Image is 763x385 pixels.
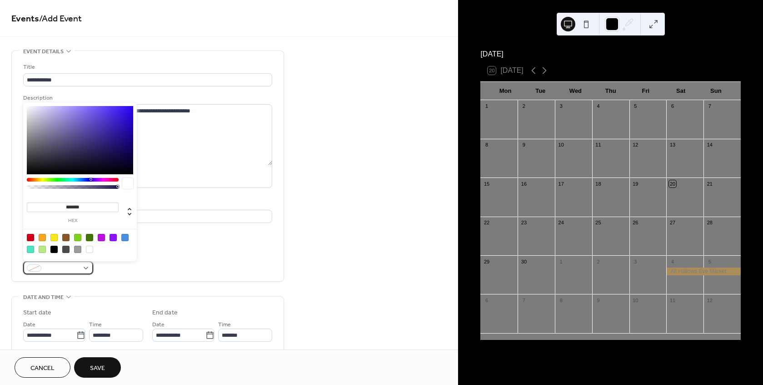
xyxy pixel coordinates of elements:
div: 18 [595,180,602,187]
div: 25 [595,219,602,226]
div: 22 [483,219,490,226]
div: 21 [706,180,713,187]
div: #B8E986 [39,246,46,253]
div: 14 [706,142,713,148]
div: 8 [483,142,490,148]
div: 2 [520,103,527,110]
div: Fri [628,82,663,100]
div: 6 [483,297,490,304]
div: 13 [669,142,676,148]
div: 2 [595,258,602,265]
div: #8B572A [62,234,70,241]
div: 7 [520,297,527,304]
span: Date [23,320,35,329]
div: #F8E71C [50,234,58,241]
div: 8 [558,297,564,304]
div: 9 [520,142,527,148]
div: 28 [706,219,713,226]
span: Date [152,320,165,329]
div: 1 [558,258,564,265]
span: Cancel [30,364,55,373]
div: #4A4A4A [62,246,70,253]
span: Date and time [23,293,64,302]
div: #FFFFFF [86,246,93,253]
div: #7ED321 [74,234,81,241]
div: All Hallows Eve Market [666,268,741,275]
div: Start date [23,308,51,318]
div: 1 [483,103,490,110]
div: 16 [520,180,527,187]
span: Event details [23,47,64,56]
div: Description [23,93,270,103]
div: #F5A623 [39,234,46,241]
div: 30 [520,258,527,265]
button: Cancel [15,357,70,378]
div: 27 [669,219,676,226]
div: #417505 [86,234,93,241]
div: 29 [483,258,490,265]
div: 12 [706,297,713,304]
div: Thu [593,82,628,100]
div: 5 [632,103,639,110]
div: End date [152,308,178,318]
div: 24 [558,219,564,226]
div: #9B9B9B [74,246,81,253]
div: 10 [632,297,639,304]
div: 15 [483,180,490,187]
span: Time [218,320,231,329]
div: 6 [669,103,676,110]
div: 11 [669,297,676,304]
div: 17 [558,180,564,187]
div: 26 [632,219,639,226]
div: 5 [706,258,713,265]
div: 7 [706,103,713,110]
div: 3 [632,258,639,265]
div: #4A90E2 [121,234,129,241]
div: Wed [558,82,593,100]
div: #D0021B [27,234,34,241]
div: Location [23,199,270,208]
div: Tue [523,82,558,100]
span: / Add Event [39,10,82,28]
span: Save [90,364,105,373]
div: 3 [558,103,564,110]
span: Time [89,320,102,329]
div: 23 [520,219,527,226]
div: 11 [595,142,602,148]
label: hex [27,218,119,223]
div: [DATE] [480,49,741,60]
div: #BD10E0 [98,234,105,241]
div: 12 [632,142,639,148]
div: #000000 [50,246,58,253]
div: Sun [698,82,733,100]
div: 19 [632,180,639,187]
div: Mon [488,82,523,100]
div: Title [23,62,270,72]
div: #50E3C2 [27,246,34,253]
div: 9 [595,297,602,304]
div: 4 [595,103,602,110]
div: Sat [663,82,698,100]
button: Save [74,357,121,378]
a: Events [11,10,39,28]
div: #9013FE [110,234,117,241]
div: 4 [669,258,676,265]
div: 20 [669,180,676,187]
div: 10 [558,142,564,148]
